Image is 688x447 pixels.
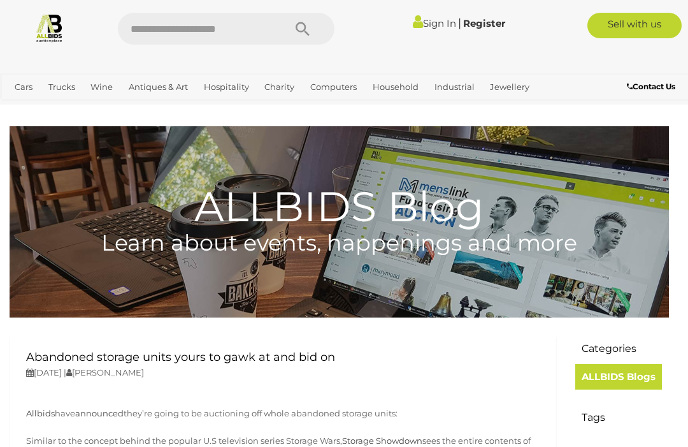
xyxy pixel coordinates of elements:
a: Contact Us [627,80,678,94]
a: Sell with us [587,13,682,38]
a: Wine [85,77,118,98]
h3: Tags [582,412,663,423]
a: Sign In [413,17,456,29]
a: Charity [259,77,299,98]
span: | [458,16,461,30]
a: Household [368,77,424,98]
a: Allbids [26,408,55,418]
a: Storage Showdown [342,436,422,446]
a: Office [10,98,44,119]
p: [DATE] | [PERSON_NAME] [26,365,540,380]
a: Jewellery [485,77,534,98]
a: ALLBIDS Blogs [575,364,662,390]
a: [GEOGRAPHIC_DATA] [91,98,192,119]
h4: Learn about events, happenings and more [10,231,669,256]
a: Trucks [43,77,80,98]
h1: ALLBIDS Blog [10,126,669,230]
a: Register [463,17,505,29]
button: Search [271,13,334,45]
a: announced [75,408,124,418]
b: Contact Us [627,82,675,91]
a: Computers [305,77,362,98]
a: Antiques & Art [124,77,193,98]
p: have they’re going to be auctioning off whole abandoned storage units: [26,406,540,421]
a: Cars [10,77,38,98]
h2: Abandoned storage units yours to gawk at and bid on [26,351,540,364]
a: Industrial [429,77,480,98]
a: Hospitality [199,77,254,98]
img: Allbids.com.au [34,13,64,43]
a: Sports [50,98,86,119]
h3: Categories [582,343,663,355]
